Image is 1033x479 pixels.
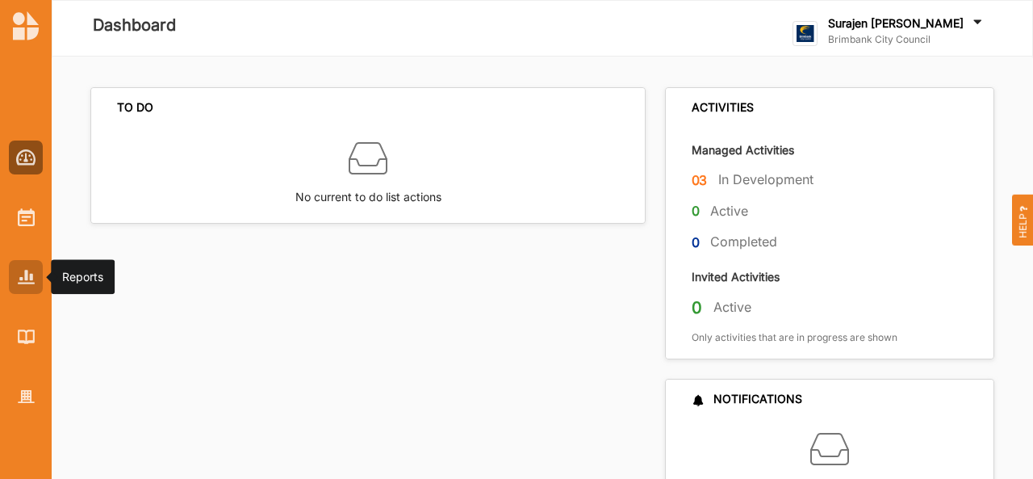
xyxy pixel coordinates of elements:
img: logo [13,11,39,40]
a: Organisation [9,380,43,414]
label: Active [713,299,751,316]
img: Library [18,330,35,343]
label: 0 [692,201,700,221]
img: Dashboard [16,149,36,166]
label: 03 [692,170,708,191]
label: Active [710,203,748,220]
label: Surajen [PERSON_NAME] [828,16,964,31]
img: box [810,430,849,468]
img: box [349,139,387,178]
a: Dashboard [9,141,43,174]
img: Reports [18,270,35,284]
label: Brimbank City Council [828,33,985,46]
div: NOTIFICATIONS [692,392,802,406]
a: Activities [9,200,43,234]
img: Organisation [18,390,35,404]
label: In Development [718,171,813,188]
div: Reports [62,269,103,285]
img: logo [793,21,818,46]
a: Library [9,320,43,354]
label: Invited Activities [692,269,780,284]
label: Only activities that are in progress are shown [692,331,897,344]
div: TO DO [117,100,153,115]
a: Reports [9,260,43,294]
label: Dashboard [93,12,176,39]
label: Completed [710,233,777,250]
div: ACTIVITIES [692,100,754,115]
label: 0 [692,297,702,318]
img: Activities [18,208,35,226]
label: No current to do list actions [295,178,441,206]
label: Managed Activities [692,142,794,158]
label: 0 [692,233,700,253]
